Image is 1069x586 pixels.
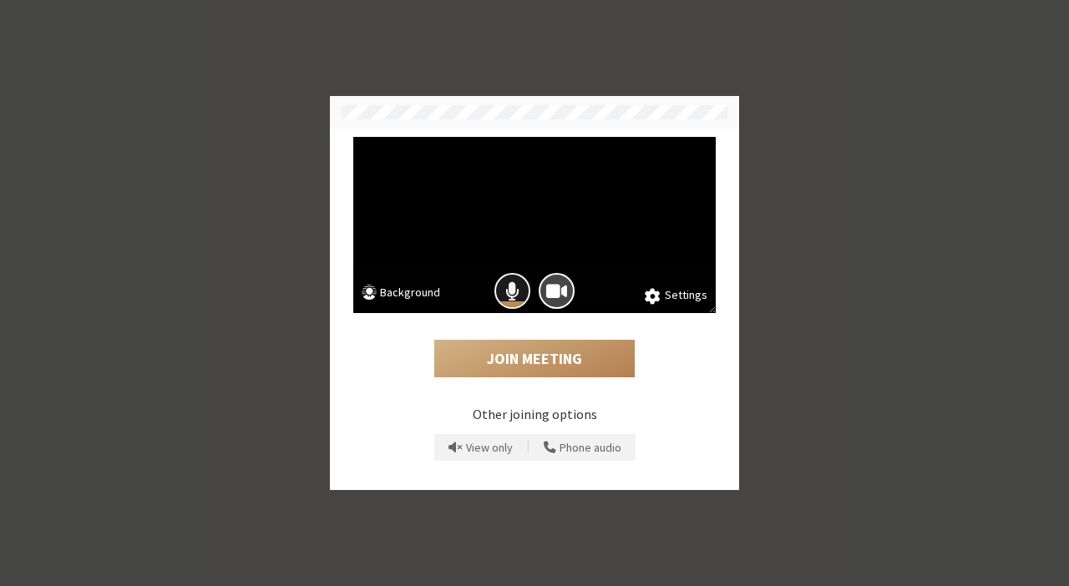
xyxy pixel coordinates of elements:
button: Mic is on [494,273,530,309]
button: Camera is on [539,273,575,309]
span: | [527,437,529,458]
p: Other joining options [353,404,716,424]
button: Settings [645,286,707,305]
button: Join Meeting [434,340,635,378]
button: Use your phone for mic and speaker while you view the meeting on this device. [538,434,627,461]
span: Phone audio [560,442,621,454]
button: Prevent echo when there is already an active mic and speaker in the room. [443,434,519,461]
span: View only [466,442,513,454]
button: Background [362,284,440,305]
